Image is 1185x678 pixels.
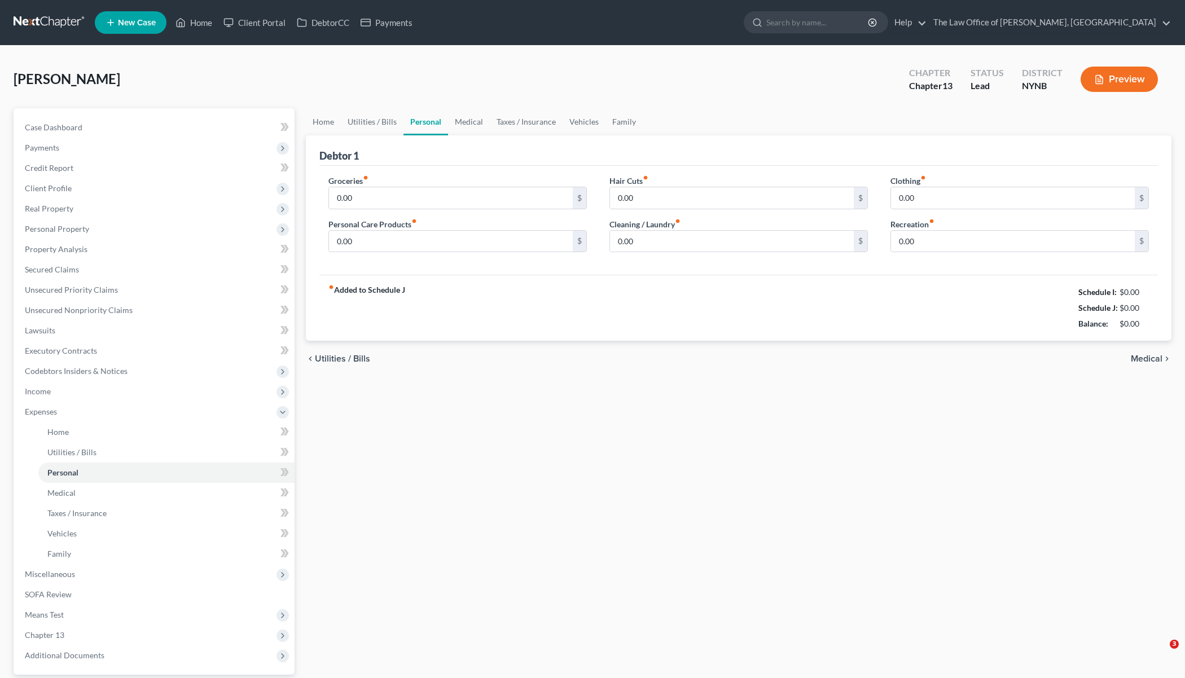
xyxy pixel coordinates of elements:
div: District [1022,67,1063,80]
a: Unsecured Priority Claims [16,280,295,300]
span: Family [47,549,71,558]
div: $ [854,231,867,252]
input: -- [610,187,854,209]
label: Groceries [328,175,368,187]
span: Additional Documents [25,650,104,660]
a: Case Dashboard [16,117,295,138]
span: Utilities / Bills [315,354,370,363]
iframe: Intercom live chat [1147,640,1174,667]
i: fiber_manual_record [643,175,648,180]
div: $0.00 [1120,318,1149,329]
strong: Schedule J: [1078,303,1118,312]
a: Help [889,12,927,33]
a: Family [605,108,643,135]
a: Taxes / Insurance [38,503,295,523]
span: Vehicles [47,529,77,538]
span: Payments [25,143,59,152]
span: [PERSON_NAME] [14,71,120,87]
strong: Balance: [1078,319,1108,328]
span: Codebtors Insiders & Notices [25,366,128,376]
i: fiber_manual_record [675,218,681,224]
a: DebtorCC [291,12,355,33]
a: Personal [403,108,448,135]
div: $0.00 [1120,287,1149,298]
a: Home [38,422,295,442]
a: The Law Office of [PERSON_NAME], [GEOGRAPHIC_DATA] [928,12,1171,33]
a: Property Analysis [16,239,295,259]
a: Utilities / Bills [341,108,403,135]
a: Home [170,12,218,33]
span: Personal Property [25,224,89,234]
div: $ [573,187,586,209]
label: Recreation [890,218,934,230]
a: Credit Report [16,158,295,178]
input: -- [329,187,573,209]
a: Vehicles [563,108,605,135]
input: Search by name... [766,12,870,33]
span: Case Dashboard [25,122,82,132]
strong: Added to Schedule J [328,284,405,332]
button: Preview [1081,67,1158,92]
input: -- [891,231,1135,252]
i: fiber_manual_record [920,175,926,180]
span: Chapter 13 [25,630,64,640]
span: Unsecured Nonpriority Claims [25,305,133,315]
span: Secured Claims [25,265,79,274]
div: $ [1135,231,1148,252]
i: fiber_manual_record [411,218,417,224]
a: Taxes / Insurance [490,108,563,135]
a: Family [38,544,295,564]
input: -- [329,231,573,252]
a: Home [306,108,341,135]
span: Client Profile [25,183,72,193]
button: Medical chevron_right [1131,354,1171,363]
i: chevron_left [306,354,315,363]
a: Executory Contracts [16,341,295,361]
div: $ [573,231,586,252]
label: Hair Cuts [609,175,648,187]
strong: Schedule I: [1078,287,1117,297]
span: Utilities / Bills [47,447,96,457]
label: Personal Care Products [328,218,417,230]
span: 13 [942,80,953,91]
span: Unsecured Priority Claims [25,285,118,294]
a: Personal [38,463,295,483]
span: Real Property [25,204,73,213]
div: Chapter [909,67,953,80]
span: Taxes / Insurance [47,508,107,518]
i: fiber_manual_record [328,284,334,290]
button: chevron_left Utilities / Bills [306,354,370,363]
span: Home [47,427,69,437]
span: 3 [1170,640,1179,649]
span: SOFA Review [25,589,72,599]
span: Medical [1131,354,1162,363]
i: fiber_manual_record [363,175,368,180]
a: Medical [448,108,490,135]
div: Status [971,67,1004,80]
span: Lawsuits [25,325,55,335]
a: Utilities / Bills [38,442,295,463]
div: Chapter [909,80,953,93]
span: Personal [47,468,78,477]
input: -- [610,231,854,252]
label: Clothing [890,175,926,187]
span: Property Analysis [25,244,87,254]
span: Medical [47,488,76,498]
a: Payments [355,12,418,33]
span: New Case [118,19,156,27]
span: Credit Report [25,163,73,173]
i: chevron_right [1162,354,1171,363]
a: Medical [38,483,295,503]
span: Executory Contracts [25,346,97,355]
a: Secured Claims [16,259,295,280]
a: Vehicles [38,523,295,544]
div: $0.00 [1120,302,1149,314]
div: NYNB [1022,80,1063,93]
div: $ [1135,187,1148,209]
a: Unsecured Nonpriority Claims [16,300,295,320]
input: -- [891,187,1135,209]
div: Debtor 1 [319,149,359,162]
a: Lawsuits [16,320,295,341]
span: Miscellaneous [25,569,75,579]
span: Means Test [25,610,64,619]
